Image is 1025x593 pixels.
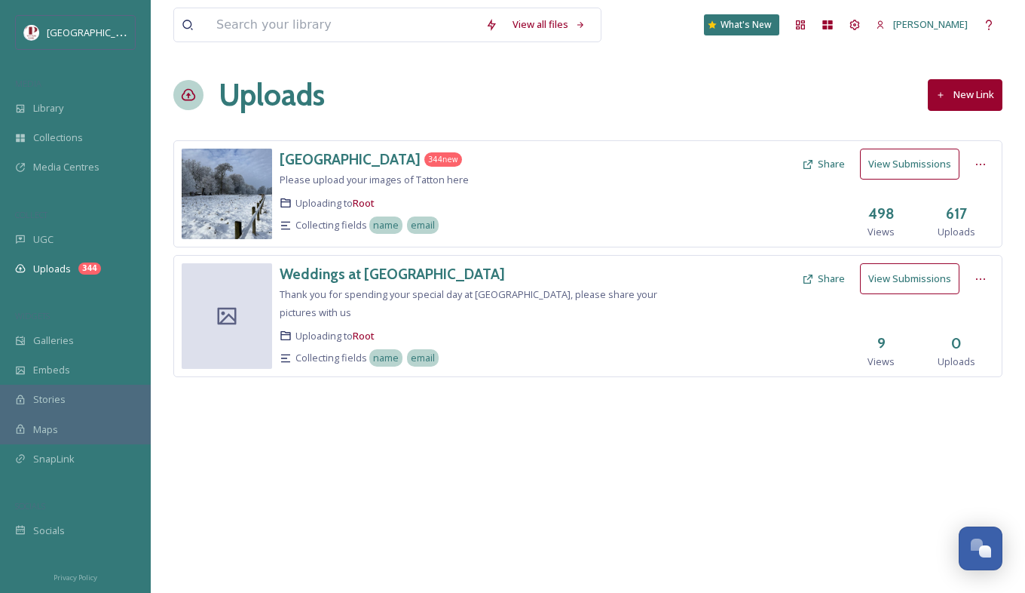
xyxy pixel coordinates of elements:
[867,225,895,239] span: Views
[280,150,421,168] h3: [GEOGRAPHIC_DATA]
[47,25,142,39] span: [GEOGRAPHIC_DATA]
[15,310,50,321] span: WIDGETS
[219,72,325,118] a: Uploads
[33,333,74,348] span: Galleries
[295,351,367,365] span: Collecting fields
[868,10,975,39] a: [PERSON_NAME]
[280,263,505,285] a: Weddings at [GEOGRAPHIC_DATA]
[280,149,421,171] a: [GEOGRAPHIC_DATA]
[951,333,962,355] h3: 0
[280,287,657,319] span: Thank you for spending your special day at [GEOGRAPHIC_DATA], please share your pictures with us
[868,203,895,225] h3: 498
[33,524,65,538] span: Socials
[373,218,399,232] span: name
[209,8,478,41] input: Search your library
[893,17,968,31] span: [PERSON_NAME]
[946,203,967,225] h3: 617
[938,355,975,369] span: Uploads
[295,196,375,210] span: Uploading to
[794,264,852,293] button: Share
[860,263,959,294] button: View Submissions
[15,209,47,220] span: COLLECT
[33,363,70,377] span: Embeds
[33,131,83,145] span: Collections
[505,10,593,39] a: View all files
[33,101,63,115] span: Library
[33,160,99,174] span: Media Centres
[78,263,101,275] div: 344
[373,351,399,365] span: name
[33,422,58,437] span: Maps
[860,263,967,294] a: View Submissions
[54,573,97,582] span: Privacy Policy
[794,149,852,179] button: Share
[54,567,97,585] a: Privacy Policy
[877,333,886,355] h3: 9
[15,78,41,89] span: MEDIA
[295,329,375,343] span: Uploading to
[182,149,272,239] img: 4b71e7b8-e865-4367-bfd5-b6f5ac25e61b.jpg
[938,225,975,239] span: Uploads
[280,173,469,186] span: Please upload your images of Tatton here
[704,14,779,35] a: What's New
[424,152,462,167] div: 344 new
[280,265,505,283] h3: Weddings at [GEOGRAPHIC_DATA]
[928,79,1002,110] button: New Link
[295,218,367,232] span: Collecting fields
[15,500,45,512] span: SOCIALS
[33,232,54,247] span: UGC
[860,149,959,180] button: View Submissions
[33,392,66,407] span: Stories
[353,196,375,210] a: Root
[867,355,895,369] span: Views
[411,351,435,365] span: email
[959,527,1002,570] button: Open Chat
[24,25,39,40] img: download%20(5).png
[33,262,71,276] span: Uploads
[33,452,75,466] span: SnapLink
[411,218,435,232] span: email
[353,329,375,343] a: Root
[860,149,967,180] a: View Submissions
